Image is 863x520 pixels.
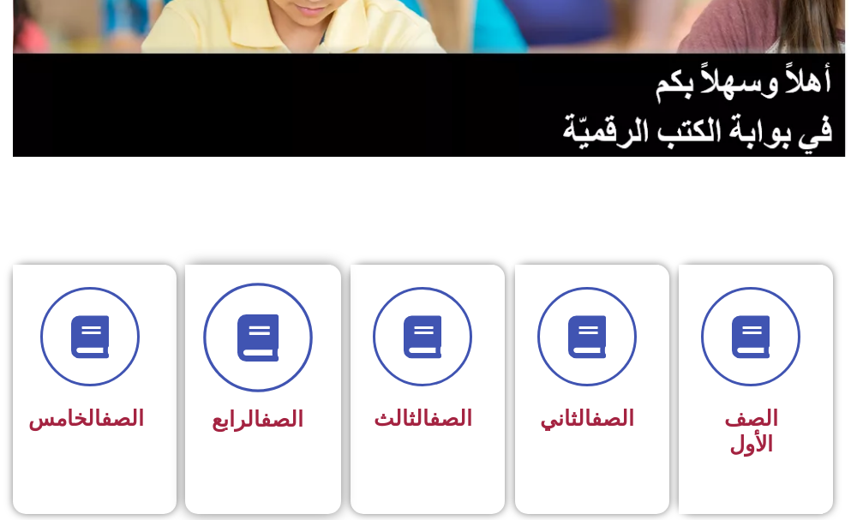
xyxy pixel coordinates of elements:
a: الصف [261,407,303,432]
a: الصف [429,406,472,431]
span: الرابع [212,407,303,432]
a: الصف [101,406,144,431]
span: الثاني [540,406,634,431]
span: الصف الأول [724,406,778,457]
span: الثالث [374,406,472,431]
span: الخامس [28,406,144,431]
a: الصف [591,406,634,431]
